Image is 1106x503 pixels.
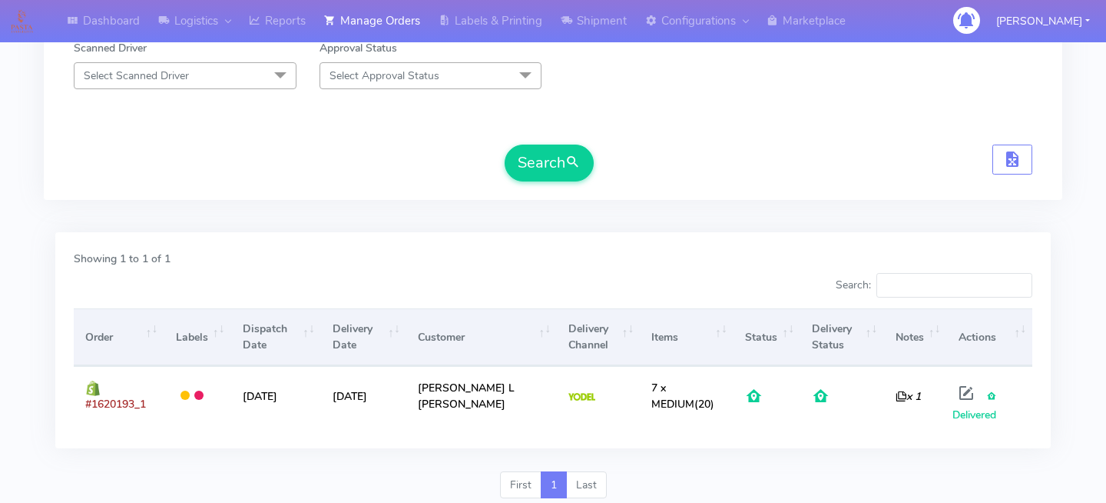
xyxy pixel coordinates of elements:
[896,389,921,404] i: x 1
[883,308,946,366] th: Notes: activate to sort column ascending
[85,381,101,396] img: shopify.png
[406,308,557,366] th: Customer: activate to sort column ascending
[74,251,171,267] label: Showing 1 to 1 of 1
[329,68,439,83] span: Select Approval Status
[541,471,567,499] a: 1
[876,273,1032,298] input: Search:
[406,366,557,425] td: [PERSON_NAME] L [PERSON_NAME]
[321,366,406,425] td: [DATE]
[651,381,714,411] span: (20)
[568,393,595,401] img: Yodel
[985,5,1101,37] button: [PERSON_NAME]
[164,308,230,366] th: Labels: activate to sort column ascending
[231,366,321,425] td: [DATE]
[84,68,189,83] span: Select Scanned Driver
[231,308,321,366] th: Dispatch Date: activate to sort column ascending
[651,381,694,411] span: 7 x MEDIUM
[321,308,406,366] th: Delivery Date: activate to sort column ascending
[800,308,883,366] th: Delivery Status: activate to sort column ascending
[74,40,147,56] label: Scanned Driver
[947,308,1032,366] th: Actions: activate to sort column ascending
[557,308,640,366] th: Delivery Channel: activate to sort column ascending
[85,397,146,411] span: #1620193_1
[505,145,594,182] button: Search
[320,40,397,56] label: Approval Status
[74,308,164,366] th: Order: activate to sort column ascending
[952,389,997,422] span: Delivered
[733,308,800,366] th: Status: activate to sort column ascending
[836,273,1032,298] label: Search:
[640,308,733,366] th: Items: activate to sort column ascending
